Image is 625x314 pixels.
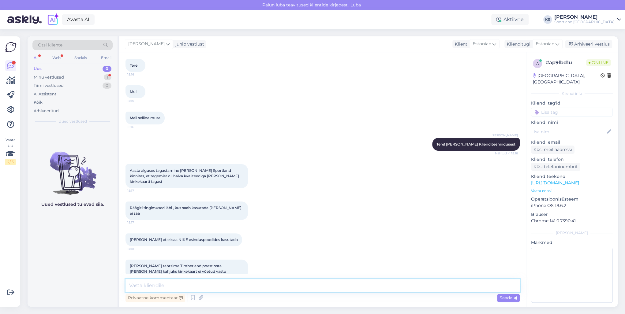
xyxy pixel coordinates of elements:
[127,125,150,129] span: 15:16
[531,180,579,186] a: [URL][DOMAIN_NAME]
[504,41,530,47] div: Klienditugi
[531,188,613,194] p: Vaata edasi ...
[531,211,613,218] p: Brauser
[130,63,137,68] span: Tere
[127,98,150,103] span: 15:16
[62,14,95,25] a: Avasta AI
[100,54,113,62] div: Email
[531,196,613,202] p: Operatsioonisüsteem
[531,108,613,117] input: Lisa tag
[531,128,606,135] input: Lisa nimi
[128,41,165,47] span: [PERSON_NAME]
[34,74,64,80] div: Minu vestlused
[500,295,517,301] span: Saada
[127,72,150,77] span: 15:16
[41,201,104,208] p: Uued vestlused tulevad siia.
[492,133,518,138] span: [PERSON_NAME]
[473,41,491,47] span: Estonian
[130,116,160,120] span: Meil selline mure
[127,246,150,251] span: 15:18
[491,14,529,25] div: Aktiivne
[531,163,580,171] div: Küsi telefoninumbrit
[5,137,16,165] div: Vaata siia
[125,294,185,302] div: Privaatne kommentaar
[127,188,150,193] span: 15:17
[34,99,43,105] div: Kõik
[531,139,613,146] p: Kliendi email
[103,66,111,72] div: 0
[5,41,17,53] img: Askly Logo
[47,13,59,26] img: explore-ai
[554,20,615,24] div: Sportland [GEOGRAPHIC_DATA]
[32,54,39,62] div: All
[452,41,467,47] div: Klient
[34,108,59,114] div: Arhiveeritud
[173,41,204,47] div: juhib vestlust
[531,119,613,126] p: Kliendi nimi
[554,15,621,24] a: [PERSON_NAME]Sportland [GEOGRAPHIC_DATA]
[34,91,56,97] div: AI Assistent
[586,59,611,66] span: Online
[536,61,539,66] span: a
[130,237,238,242] span: [PERSON_NAME] et ei saa NIKE esinduspoodides kasutada
[543,15,552,24] div: KS
[495,151,518,156] span: Nähtud ✓ 15:16
[554,15,615,20] div: [PERSON_NAME]
[536,41,554,47] span: Estonian
[531,91,613,96] div: Kliendi info
[104,74,111,80] div: 1
[436,142,515,146] span: Tere! [PERSON_NAME] Klienditeenindusest
[546,59,586,66] div: # ap9lbd1u
[130,205,243,216] span: Räägiti tingimused läbi , kus saab kasutada [PERSON_NAME] ei saa
[130,264,226,274] span: [PERSON_NAME] tahtsime Timberland poest osta [PERSON_NAME] kahjuks kinkekaart ei võetud vastu
[531,202,613,209] p: iPhone OS 18.6.2
[531,100,613,106] p: Kliendi tag'id
[533,72,601,85] div: [GEOGRAPHIC_DATA], [GEOGRAPHIC_DATA]
[34,83,64,89] div: Tiimi vestlused
[349,2,363,8] span: Luba
[565,40,612,48] div: Arhiveeri vestlus
[531,230,613,236] div: [PERSON_NAME]
[73,54,88,62] div: Socials
[28,141,118,196] img: No chats
[38,42,62,48] span: Otsi kliente
[531,156,613,163] p: Kliendi telefon
[130,168,240,184] span: Aasta alguses tagastamine [PERSON_NAME] Sportland kinnitas, et tegemist oli halva kvaliteediga [P...
[130,89,137,94] span: Mul
[531,146,574,154] div: Küsi meiliaadressi
[5,159,16,165] div: 2 / 3
[103,83,111,89] div: 0
[531,239,613,246] p: Märkmed
[34,66,42,72] div: Uus
[531,218,613,224] p: Chrome 141.0.7390.41
[51,54,62,62] div: Web
[58,119,87,124] span: Uued vestlused
[531,173,613,180] p: Klienditeekond
[127,220,150,225] span: 15:17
